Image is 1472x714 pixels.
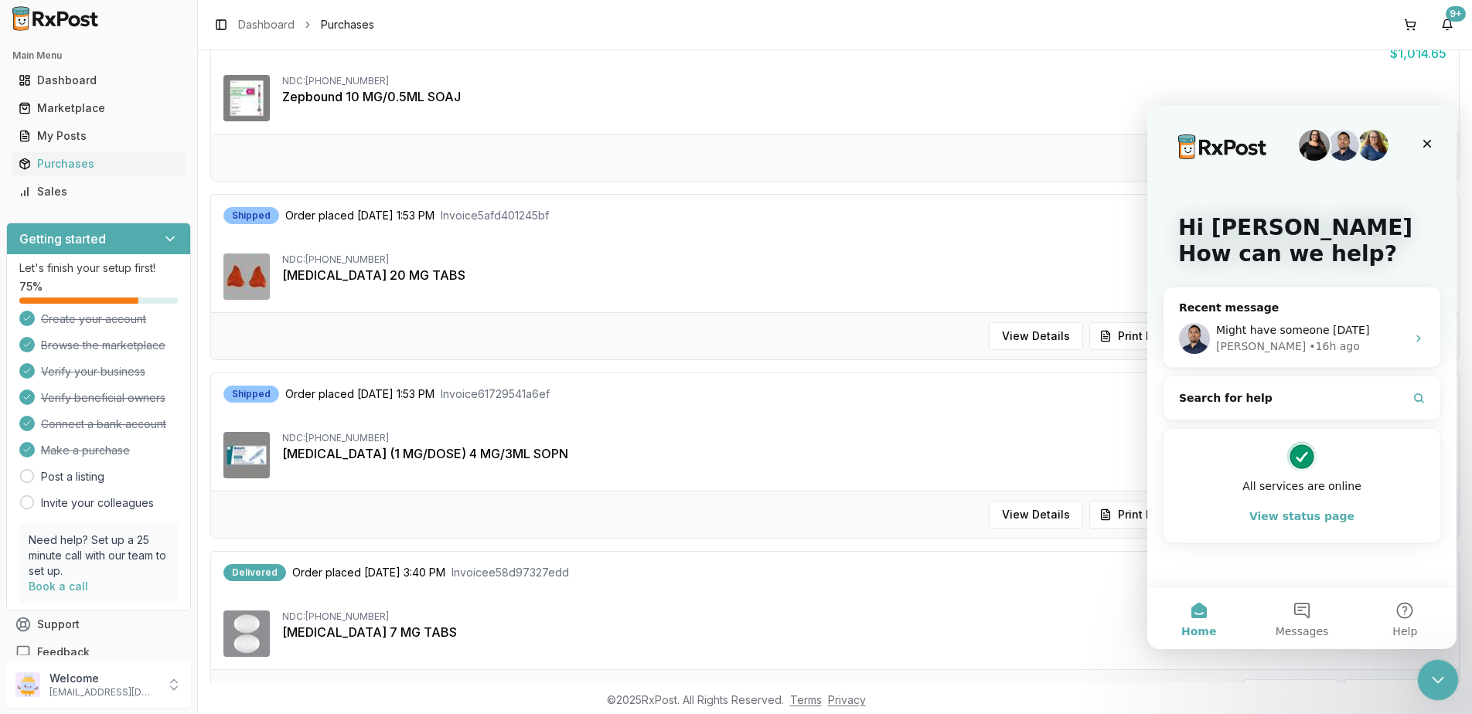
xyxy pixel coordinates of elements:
iframe: Intercom live chat [1418,660,1459,701]
button: Print Invoice [1089,322,1195,350]
button: View Details [989,322,1083,350]
span: Browse the marketplace [41,338,165,353]
a: Dashboard [12,66,185,94]
img: Ozempic (1 MG/DOSE) 4 MG/3ML SOPN [223,432,270,478]
button: Feedback [6,638,191,666]
span: Verify beneficial owners [41,390,165,406]
a: Invite your colleagues [41,495,154,511]
button: 9+ [1435,12,1460,37]
span: Invoice e58d97327edd [451,565,569,580]
div: Zepbound 10 MG/0.5ML SOAJ [282,87,1446,106]
span: Order placed [DATE] 3:40 PM [292,565,445,580]
div: Marketplace [19,100,179,116]
img: RxPost Logo [6,6,105,31]
div: Dashboard [19,73,179,88]
a: Marketplace [12,94,185,122]
button: Sales [6,179,191,204]
div: Shipped [223,386,279,403]
div: Purchases [19,156,179,172]
button: Marketplace [6,96,191,121]
p: [EMAIL_ADDRESS][DOMAIN_NAME] [49,686,157,699]
button: Print Invoice [1344,679,1450,707]
span: Order placed [DATE] 1:53 PM [285,208,434,223]
p: Need help? Set up a 25 minute call with our team to set up. [29,532,169,579]
a: Sales [12,178,185,206]
button: Print Invoice [1089,501,1195,529]
a: My Posts [12,122,185,150]
a: Book a call [29,580,88,593]
a: Purchases [12,150,185,178]
img: Xarelto 20 MG TABS [223,253,270,300]
span: Order placed [DATE] 1:53 PM [285,386,434,402]
span: Make a purchase [41,443,130,458]
span: Connect a bank account [41,416,166,432]
span: Purchases [321,17,374,32]
button: Dashboard [6,68,191,93]
div: NDC: [PHONE_NUMBER] [282,610,1446,623]
span: Feedback [37,644,90,660]
span: Invoice 61729541a6ef [441,386,550,402]
p: Let's finish your setup first! [19,260,178,276]
nav: breadcrumb [238,17,374,32]
a: Post a listing [41,469,104,484]
h3: Getting started [19,229,106,248]
div: Shipped [223,207,279,224]
div: $1,014.65 [1390,44,1446,63]
div: My Posts [19,128,179,144]
p: Welcome [49,671,157,686]
button: Support [6,610,191,638]
h2: Main Menu [12,49,185,62]
span: Invoice 5afd401245bf [441,208,549,223]
iframe: Intercom live chat [1147,105,1457,649]
button: My Posts [6,124,191,148]
div: NDC: [PHONE_NUMBER] [282,75,1446,87]
a: Dashboard [238,17,295,32]
button: View Details [989,501,1083,529]
div: NDC: [PHONE_NUMBER] [282,432,1446,444]
span: Verify your business [41,364,145,379]
a: Privacy [828,693,866,706]
img: Zepbound 10 MG/0.5ML SOAJ [223,75,270,121]
div: [MEDICAL_DATA] 7 MG TABS [282,623,1446,641]
span: 75 % [19,279,43,294]
div: 9+ [1446,6,1466,22]
a: Terms [790,693,822,706]
img: User avatar [15,672,40,697]
button: Purchases [6,151,191,176]
button: View Details [1243,679,1337,707]
img: Rybelsus 7 MG TABS [223,610,270,657]
div: NDC: [PHONE_NUMBER] [282,253,1446,266]
div: Delivered [223,564,286,581]
span: Create your account [41,311,146,327]
div: [MEDICAL_DATA] 20 MG TABS [282,266,1446,284]
div: [MEDICAL_DATA] (1 MG/DOSE) 4 MG/3ML SOPN [282,444,1446,463]
div: Sales [19,184,179,199]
